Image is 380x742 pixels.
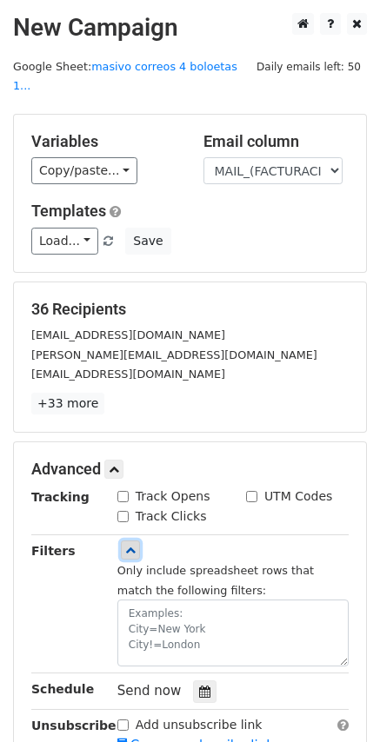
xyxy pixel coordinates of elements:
[31,368,225,381] small: [EMAIL_ADDRESS][DOMAIN_NAME]
[293,659,380,742] iframe: Chat Widget
[136,487,210,506] label: Track Opens
[31,393,104,414] a: +33 more
[13,60,237,93] a: masivo correos 4 boloetas 1...
[31,544,76,558] strong: Filters
[31,132,177,151] h5: Variables
[264,487,332,506] label: UTM Codes
[250,60,367,73] a: Daily emails left: 50
[125,228,170,255] button: Save
[31,490,90,504] strong: Tracking
[117,683,182,699] span: Send now
[31,460,349,479] h5: Advanced
[31,348,317,361] small: [PERSON_NAME][EMAIL_ADDRESS][DOMAIN_NAME]
[13,60,237,93] small: Google Sheet:
[117,564,314,597] small: Only include spreadsheet rows that match the following filters:
[293,659,380,742] div: Widget de chat
[31,719,117,732] strong: Unsubscribe
[13,13,367,43] h2: New Campaign
[31,682,94,696] strong: Schedule
[31,157,137,184] a: Copy/paste...
[250,57,367,76] span: Daily emails left: 50
[31,328,225,341] small: [EMAIL_ADDRESS][DOMAIN_NAME]
[31,202,106,220] a: Templates
[31,228,98,255] a: Load...
[203,132,350,151] h5: Email column
[136,507,207,526] label: Track Clicks
[136,716,263,734] label: Add unsubscribe link
[31,300,349,319] h5: 36 Recipients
